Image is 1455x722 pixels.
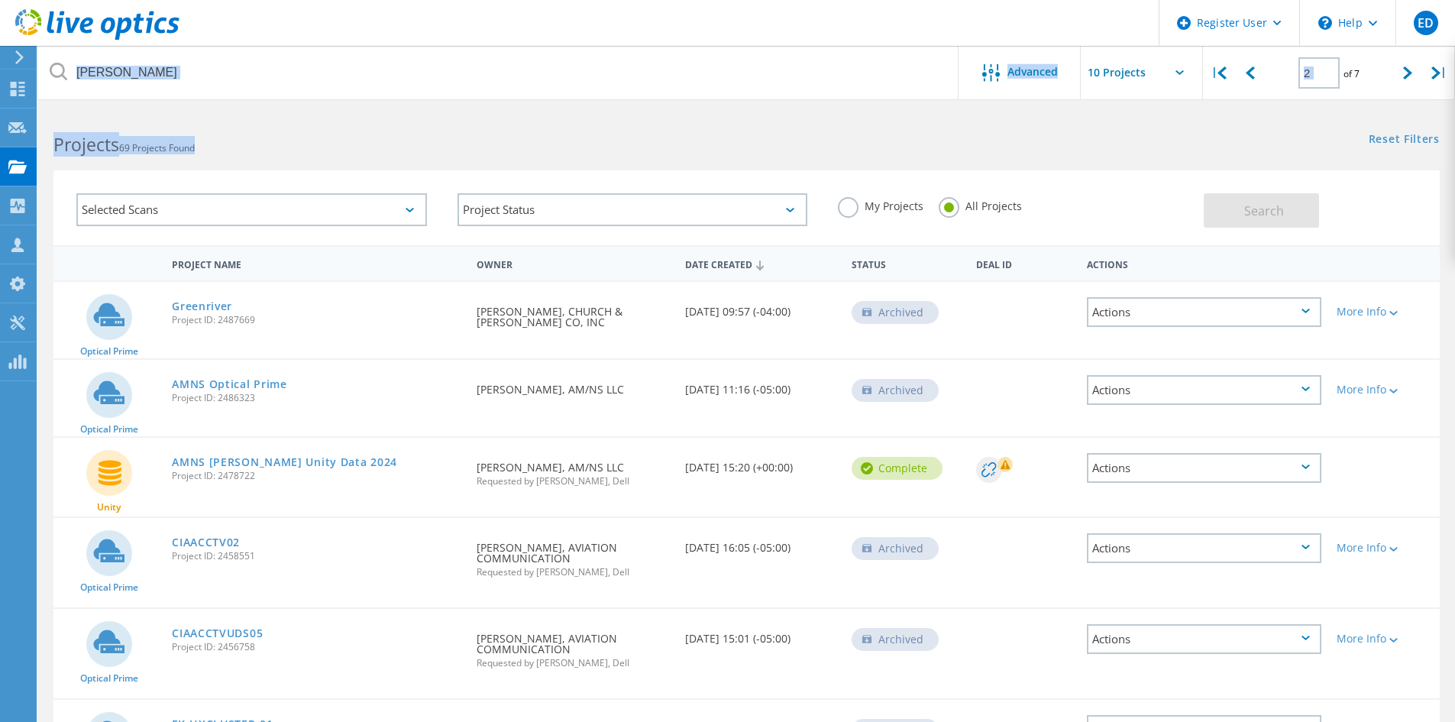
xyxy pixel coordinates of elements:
[15,32,179,43] a: Live Optics Dashboard
[80,674,138,683] span: Optical Prime
[677,249,844,278] div: Date Created
[852,457,943,480] div: Complete
[172,301,232,312] a: Greenriver
[469,249,677,277] div: Owner
[172,552,461,561] span: Project ID: 2458551
[80,425,138,434] span: Optical Prime
[968,249,1079,277] div: Deal Id
[477,659,669,668] span: Requested by [PERSON_NAME], Dell
[172,316,461,325] span: Project ID: 2487669
[844,249,968,277] div: Status
[1318,16,1332,30] svg: \n
[1087,453,1321,483] div: Actions
[677,518,844,568] div: [DATE] 16:05 (-05:00)
[677,282,844,332] div: [DATE] 09:57 (-04:00)
[172,379,287,390] a: AMNS Optical Prime
[1203,46,1234,100] div: |
[852,628,939,651] div: Archived
[164,249,469,277] div: Project Name
[838,197,923,212] label: My Projects
[477,568,669,577] span: Requested by [PERSON_NAME], Dell
[172,537,240,548] a: CIAACCTV02
[80,583,138,592] span: Optical Prime
[172,643,461,652] span: Project ID: 2456758
[1418,17,1434,29] span: ED
[852,379,939,402] div: Archived
[852,537,939,560] div: Archived
[939,197,1022,212] label: All Projects
[677,360,844,410] div: [DATE] 11:16 (-05:00)
[1244,202,1284,219] span: Search
[677,609,844,659] div: [DATE] 15:01 (-05:00)
[469,282,677,343] div: [PERSON_NAME], CHURCH & [PERSON_NAME] CO, INC
[477,477,669,486] span: Requested by [PERSON_NAME], Dell
[1007,66,1058,77] span: Advanced
[458,193,808,226] div: Project Status
[119,141,195,154] span: 69 Projects Found
[469,360,677,410] div: [PERSON_NAME], AM/NS LLC
[172,457,397,468] a: AMNS [PERSON_NAME] Unity Data 2024
[1337,384,1432,395] div: More Info
[1337,633,1432,644] div: More Info
[1204,193,1319,228] button: Search
[172,628,263,639] a: CIAACCTVUDS05
[1369,134,1440,147] a: Reset Filters
[1087,533,1321,563] div: Actions
[172,471,461,481] span: Project ID: 2478722
[172,393,461,403] span: Project ID: 2486323
[1087,297,1321,327] div: Actions
[1337,542,1432,553] div: More Info
[1424,46,1455,100] div: |
[852,301,939,324] div: Archived
[80,347,138,356] span: Optical Prime
[1087,375,1321,405] div: Actions
[469,609,677,683] div: [PERSON_NAME], AVIATION COMMUNICATION
[53,132,119,157] b: Projects
[677,438,844,488] div: [DATE] 15:20 (+00:00)
[97,503,121,512] span: Unity
[1343,67,1360,80] span: of 7
[38,46,959,99] input: Search projects by name, owner, ID, company, etc
[76,193,427,226] div: Selected Scans
[1079,249,1329,277] div: Actions
[469,518,677,592] div: [PERSON_NAME], AVIATION COMMUNICATION
[469,438,677,501] div: [PERSON_NAME], AM/NS LLC
[1337,306,1432,317] div: More Info
[1087,624,1321,654] div: Actions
